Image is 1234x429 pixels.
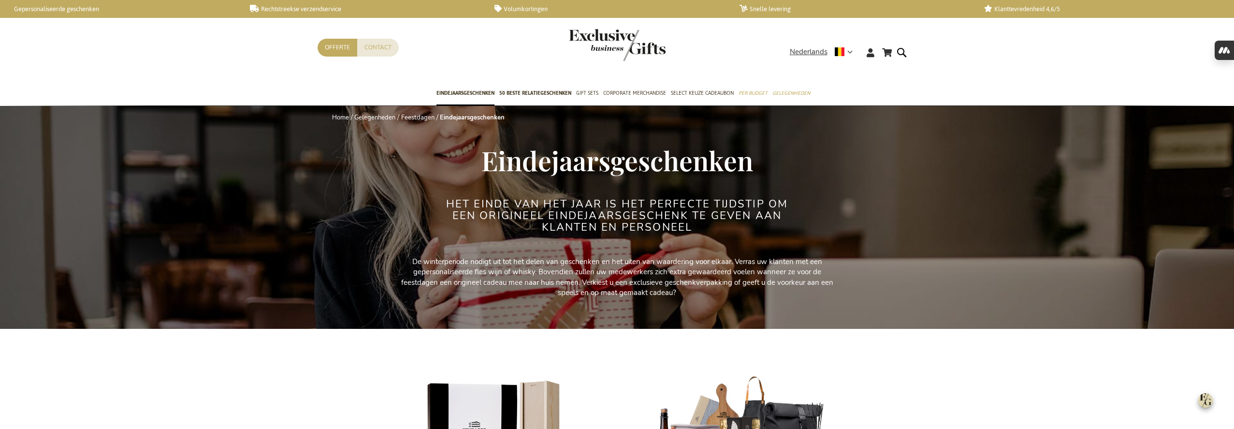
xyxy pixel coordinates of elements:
div: Nederlands [790,46,859,58]
span: Nederlands [790,46,828,58]
img: Exclusive Business gifts logo [569,29,666,61]
strong: Eindejaarsgeschenken [440,113,505,122]
span: Per Budget [739,88,768,98]
a: Klanttevredenheid 4,6/5 [984,5,1214,13]
a: Rechtstreekse verzendservice [250,5,479,13]
h2: Het einde van het jaar is het perfecte tijdstip om een origineel eindejaarsgeschenk te geven aan ... [436,198,798,234]
p: De winterperiode nodigt uit tot het delen van geschenken en het uiten van waardering voor elkaar.... [400,257,835,298]
a: Snelle levering [740,5,969,13]
a: Offerte [318,39,357,57]
a: Gepersonaliseerde geschenken [5,5,234,13]
a: Volumkortingen [494,5,724,13]
span: 50 beste relatiegeschenken [499,88,571,98]
span: Select Keuze Cadeaubon [671,88,734,98]
a: Feestdagen [401,113,435,122]
span: Gelegenheden [772,88,810,98]
a: store logo [569,29,617,61]
span: Eindejaarsgeschenken [481,142,753,178]
a: Gelegenheden [354,113,395,122]
a: Contact [357,39,399,57]
span: Gift Sets [576,88,598,98]
a: Home [332,113,349,122]
span: Corporate Merchandise [603,88,666,98]
span: Eindejaarsgeschenken [436,88,494,98]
